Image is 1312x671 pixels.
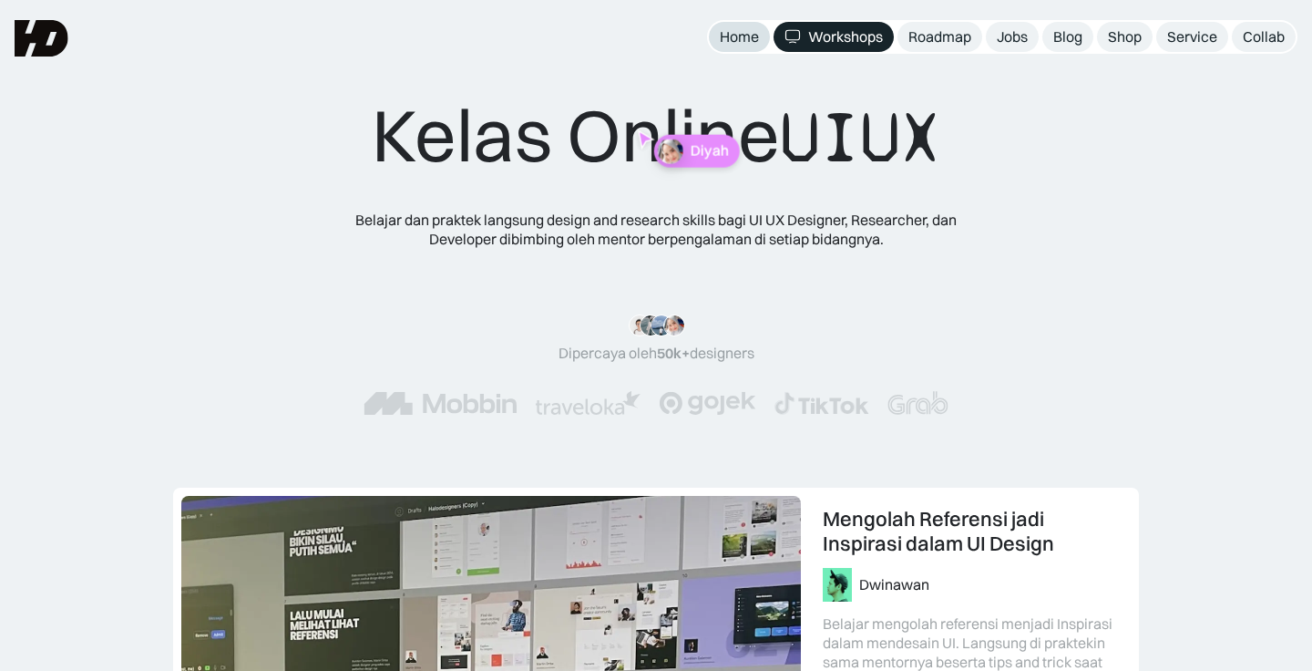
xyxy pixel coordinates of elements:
div: Collab [1243,27,1285,46]
div: Blog [1053,27,1082,46]
div: Kelas Online [372,91,940,181]
div: Workshops [808,27,883,46]
div: Service [1167,27,1217,46]
div: Jobs [997,27,1028,46]
p: Diyah [691,142,729,160]
div: Dipercaya oleh designers [559,344,754,363]
a: Shop [1097,22,1153,52]
a: Blog [1042,22,1093,52]
a: Service [1156,22,1228,52]
div: Shop [1108,27,1142,46]
div: Belajar dan praktek langsung design and research skills bagi UI UX Designer, Researcher, dan Deve... [328,211,984,249]
a: Workshops [774,22,894,52]
a: Jobs [986,22,1039,52]
span: UIUX [780,94,940,181]
span: 50k+ [657,344,690,362]
a: Collab [1232,22,1296,52]
div: Home [720,27,759,46]
div: Roadmap [908,27,971,46]
a: Roadmap [897,22,982,52]
a: Home [709,22,770,52]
